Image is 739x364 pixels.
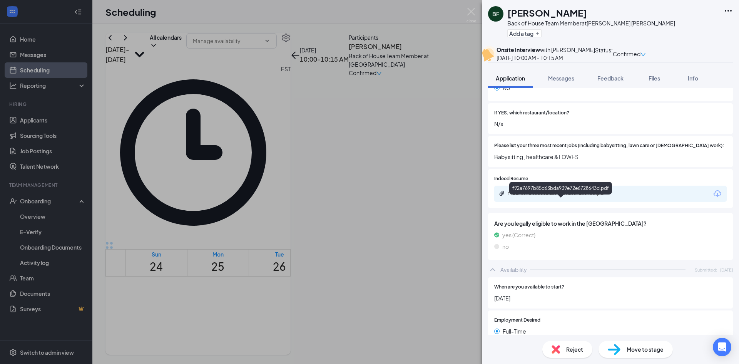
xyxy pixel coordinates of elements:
svg: Ellipses [724,6,733,15]
div: Availability [500,266,527,273]
span: Reject [566,345,583,354]
span: Confirmed [613,50,640,58]
div: f92a7697b85d63bda939e72e6728643d.pdf [508,190,616,196]
span: Please list your three most recent jobs (including babysitting, lawn care or [DEMOGRAPHIC_DATA] w... [494,142,724,149]
span: Info [688,75,698,82]
b: Onsite Interview [497,46,540,53]
span: yes (Correct) [502,231,535,239]
button: PlusAdd a tag [507,29,542,37]
svg: Paperclip [499,190,505,196]
span: Messages [548,75,574,82]
span: Indeed Resume [494,175,528,183]
span: down [640,52,646,57]
div: f92a7697b85d63bda939e72e6728643d.pdf [509,182,612,195]
span: No [503,84,510,92]
div: Back of House Team Member at [PERSON_NAME] [PERSON_NAME] [507,19,675,27]
span: If YES, which restaurant/location? [494,109,569,117]
span: Application [496,75,525,82]
div: Status : [595,46,613,62]
span: Files [649,75,660,82]
span: Are you legally eligible to work in the [GEOGRAPHIC_DATA]? [494,219,727,228]
span: When are you available to start? [494,283,564,291]
div: Open Intercom Messenger [713,338,731,356]
div: [DATE] 10:00 AM - 10:15 AM [497,54,595,62]
span: no [502,242,509,251]
span: Submitted: [695,267,717,273]
h1: [PERSON_NAME] [507,6,587,19]
span: [DATE] [494,294,727,302]
div: BF [492,10,499,18]
div: with [PERSON_NAME] [497,46,595,54]
span: [DATE] [720,267,733,273]
svg: Download [713,189,722,198]
span: N/a [494,119,727,128]
span: Move to stage [627,345,664,354]
svg: Plus [535,31,540,36]
a: Paperclipf92a7697b85d63bda939e72e6728643d.pdf [499,190,624,198]
span: Full-Time [503,327,526,335]
span: Babysitting , healthcare & LOWES [494,153,727,161]
span: Feedback [597,75,624,82]
span: Employment Desired [494,317,540,324]
svg: ChevronUp [488,265,497,274]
